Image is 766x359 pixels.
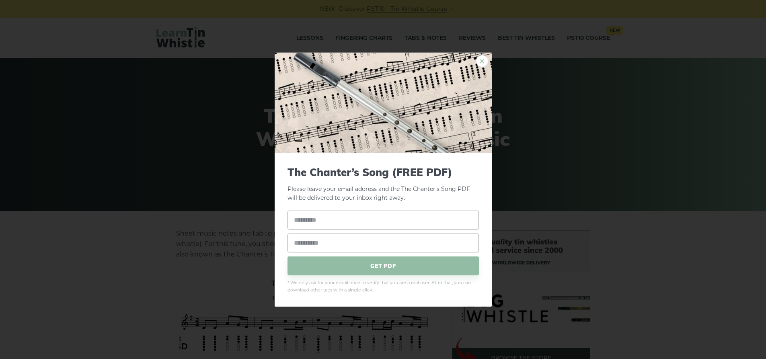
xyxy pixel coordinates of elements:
[476,55,488,67] a: ×
[275,52,492,153] img: Tin Whistle Tab Preview
[288,256,479,275] span: GET PDF
[288,279,479,294] span: * We only ask for your email once to verify that you are a real user. After that, you can downloa...
[288,166,479,178] span: The Chanter’s Song (FREE PDF)
[288,166,479,203] p: Please leave your email address and the The Chanter’s Song PDF will be delivered to your inbox ri...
